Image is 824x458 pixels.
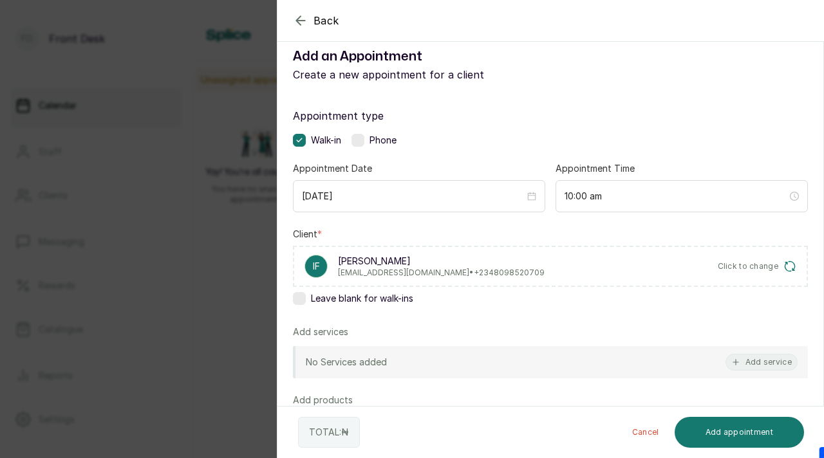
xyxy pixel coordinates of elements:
h1: Add an Appointment [293,46,550,67]
input: Select time [565,189,787,203]
button: Add appointment [675,417,805,448]
button: Cancel [622,417,669,448]
span: Back [314,13,339,28]
button: Back [293,13,339,28]
input: Select date [302,189,525,203]
span: Leave blank for walk-ins [311,292,413,305]
p: [EMAIL_ADDRESS][DOMAIN_NAME] • +234 8098520709 [338,268,545,278]
p: Add products [293,394,353,407]
p: TOTAL: ₦ [309,426,349,439]
p: No Services added [306,356,387,369]
span: Click to change [718,261,779,271]
p: Create a new appointment for a client [293,67,550,82]
p: Add services [293,325,348,338]
label: Appointment Time [556,162,635,175]
p: [PERSON_NAME] [338,255,545,268]
label: Client [293,228,322,241]
span: Walk-in [311,134,341,147]
label: Appointment Date [293,162,372,175]
label: Appointment type [293,108,808,124]
p: IF [313,260,320,273]
button: Click to change [718,260,797,273]
button: Add service [726,354,798,371]
span: Phone [370,134,397,147]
